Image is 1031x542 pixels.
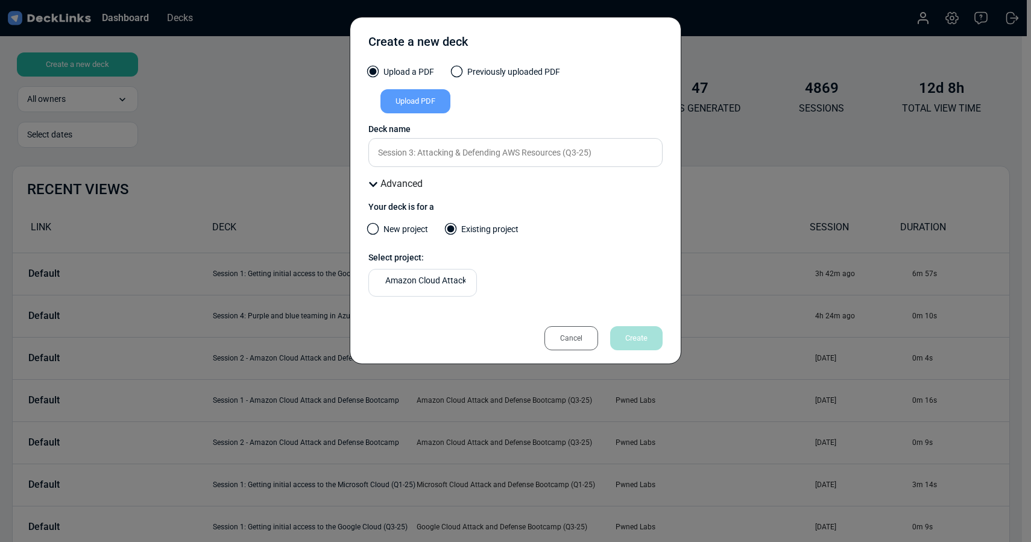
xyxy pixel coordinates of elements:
[380,89,450,113] div: Upload PDF
[446,223,519,242] label: Existing project
[368,201,663,213] div: Your deck is for a
[368,177,663,191] div: Advanced
[368,123,663,136] div: Deck name
[544,326,598,350] div: Cancel
[368,223,428,242] label: New project
[452,66,560,84] label: Previously uploaded PDF
[368,251,663,264] div: Select project:
[368,33,468,57] div: Create a new deck
[385,274,587,287] span: Amazon Cloud Attack and Defense Bootcamp (Q3-25)
[368,66,434,84] label: Upload a PDF
[368,138,663,167] input: Enter a name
